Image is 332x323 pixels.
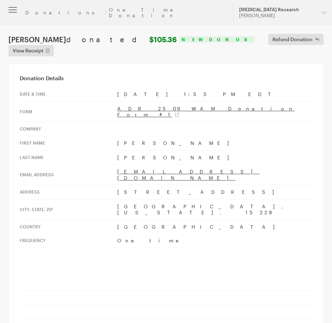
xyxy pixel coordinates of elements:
div: [PERSON_NAME] [239,13,315,19]
th: Date & time [20,87,117,101]
th: City, state, zip [20,199,117,220]
th: Company [20,122,117,136]
th: Form [20,101,117,122]
a: View Receipt [8,45,54,56]
strong: $105.36 [149,35,177,44]
th: Country [20,220,117,234]
a: Donations [25,10,102,15]
h3: Donation Details [20,75,312,82]
td: [STREET_ADDRESS] [117,185,312,199]
h1: [PERSON_NAME] [8,35,177,44]
a: [EMAIL_ADDRESS][DOMAIN_NAME] [117,169,259,181]
div: [MEDICAL_DATA] Research [239,7,315,13]
td: [GEOGRAPHIC_DATA], [US_STATE], 15228 [117,199,312,220]
td: One time [117,234,312,248]
td: [PERSON_NAME] [117,150,312,165]
td: [DATE] 1:55 PM EDT [117,87,312,101]
button: [MEDICAL_DATA] Research [PERSON_NAME] [233,3,332,23]
span: donated [66,35,148,44]
button: Refund Donation [268,34,324,45]
a: ADR 2509 WAM Donation Form #1 [117,106,295,118]
div: New Donor [180,36,255,43]
th: Last Name [20,150,117,165]
th: Email address [20,165,117,185]
span: Refund Donation [273,35,313,44]
th: Frequency [20,234,117,248]
span: View Receipt [13,46,43,55]
th: Address [20,185,117,199]
th: First Name [20,136,117,151]
td: [GEOGRAPHIC_DATA] [117,220,312,234]
td: [PERSON_NAME] [117,136,312,151]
